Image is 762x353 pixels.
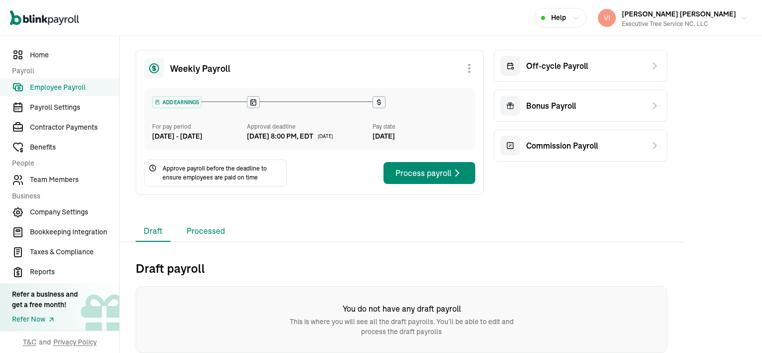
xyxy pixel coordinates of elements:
span: T&C [23,337,36,347]
iframe: Chat Widget [712,305,762,353]
div: Approval deadline [247,122,369,131]
span: [DATE] [318,133,333,140]
span: Business [12,191,113,201]
span: Help [551,12,566,23]
span: People [12,158,113,169]
div: Executive Tree Service NC, LLC [622,19,736,28]
div: [DATE] - [DATE] [152,131,247,142]
div: ADD EARNINGS [153,97,201,108]
span: Employee Payroll [30,82,119,93]
span: Taxes & Compliance [30,247,119,257]
div: [DATE] [373,131,467,142]
span: Bookkeeping Integration [30,227,119,237]
button: Help [535,8,586,27]
li: Draft [136,221,171,242]
a: Refer Now [12,314,78,325]
span: Reports [30,267,119,277]
nav: Global [10,3,79,32]
span: Bonus Payroll [526,100,576,112]
span: Approve payroll before the deadline to ensure employees are paid on time [163,164,282,182]
li: Processed [179,221,233,242]
span: Weekly Payroll [170,62,230,75]
span: Home [30,50,119,60]
span: Team Members [30,175,119,185]
button: [PERSON_NAME] [PERSON_NAME]Executive Tree Service NC, LLC [594,5,752,30]
div: Process payroll [395,167,463,179]
span: Payroll [12,66,113,76]
h6: You do not have any draft payroll [282,303,521,315]
span: Benefits [30,142,119,153]
p: This is where you will see all the draft payrolls. You’ll be able to edit and process the draft p... [282,317,521,337]
span: [PERSON_NAME] [PERSON_NAME] [622,9,736,18]
div: For pay period [152,122,247,131]
span: Contractor Payments [30,122,119,133]
h2: Draft payroll [136,260,667,276]
span: Company Settings [30,207,119,217]
div: [DATE] 8:00 PM, EDT [247,131,313,142]
span: Off-cycle Payroll [526,60,588,72]
span: Commission Payroll [526,140,598,152]
span: Privacy Policy [53,337,97,347]
div: Refer a business and get a free month! [12,289,78,310]
span: Payroll Settings [30,102,119,113]
button: Process payroll [383,162,475,184]
div: Pay date [373,122,467,131]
